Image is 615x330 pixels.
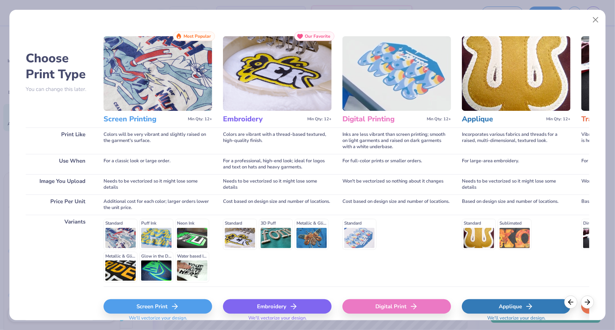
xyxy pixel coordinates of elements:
img: Digital Printing [342,36,451,111]
div: Needs to be vectorized so it might lose some details [462,174,570,195]
div: Screen Print [104,299,212,314]
div: Needs to be vectorized so it might lose some details [223,174,332,195]
span: Min Qty: 12+ [546,117,570,122]
div: Applique [462,299,570,314]
div: Additional cost for each color; larger orders lower the unit price. [104,195,212,215]
h3: Digital Printing [342,114,424,124]
span: We'll vectorize your design. [484,315,548,326]
div: Embroidery [223,299,332,314]
div: Digital Print [342,299,451,314]
div: Use When [26,154,93,174]
img: Screen Printing [104,36,212,111]
div: Variants [26,215,93,287]
img: Embroidery [223,36,332,111]
span: Most Popular [184,34,211,39]
span: Min Qty: 12+ [188,117,212,122]
div: Cost based on design size and number of locations. [342,195,451,215]
p: You can change this later. [26,86,93,92]
div: For full-color prints or smaller orders. [342,154,451,174]
div: For a professional, high-end look; ideal for logos and text on hats and heavy garments. [223,154,332,174]
div: Needs to be vectorized so it might lose some details [104,174,212,195]
div: Colors will be very vibrant and slightly raised on the garment's surface. [104,128,212,154]
span: We'll vectorize your design. [126,315,190,326]
div: Image You Upload [26,174,93,195]
div: Price Per Unit [26,195,93,215]
span: We'll vectorize your design. [245,315,309,326]
div: Incorporates various fabrics and threads for a raised, multi-dimensional, textured look. [462,128,570,154]
div: Inks are less vibrant than screen printing; smooth on light garments and raised on dark garments ... [342,128,451,154]
div: Based on design size and number of locations. [462,195,570,215]
h3: Embroidery [223,114,304,124]
img: Applique [462,36,570,111]
div: For large-area embroidery. [462,154,570,174]
button: Close [589,13,602,27]
h3: Applique [462,114,543,124]
div: Print Like [26,128,93,154]
div: For a classic look or large order. [104,154,212,174]
div: Cost based on design size and number of locations. [223,195,332,215]
span: Our Favorite [305,34,330,39]
span: Min Qty: 12+ [427,117,451,122]
h2: Choose Print Type [26,50,93,82]
h3: Screen Printing [104,114,185,124]
div: Colors are vibrant with a thread-based textured, high-quality finish. [223,128,332,154]
span: Min Qty: 12+ [307,117,332,122]
div: Won't be vectorized so nothing about it changes [342,174,451,195]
